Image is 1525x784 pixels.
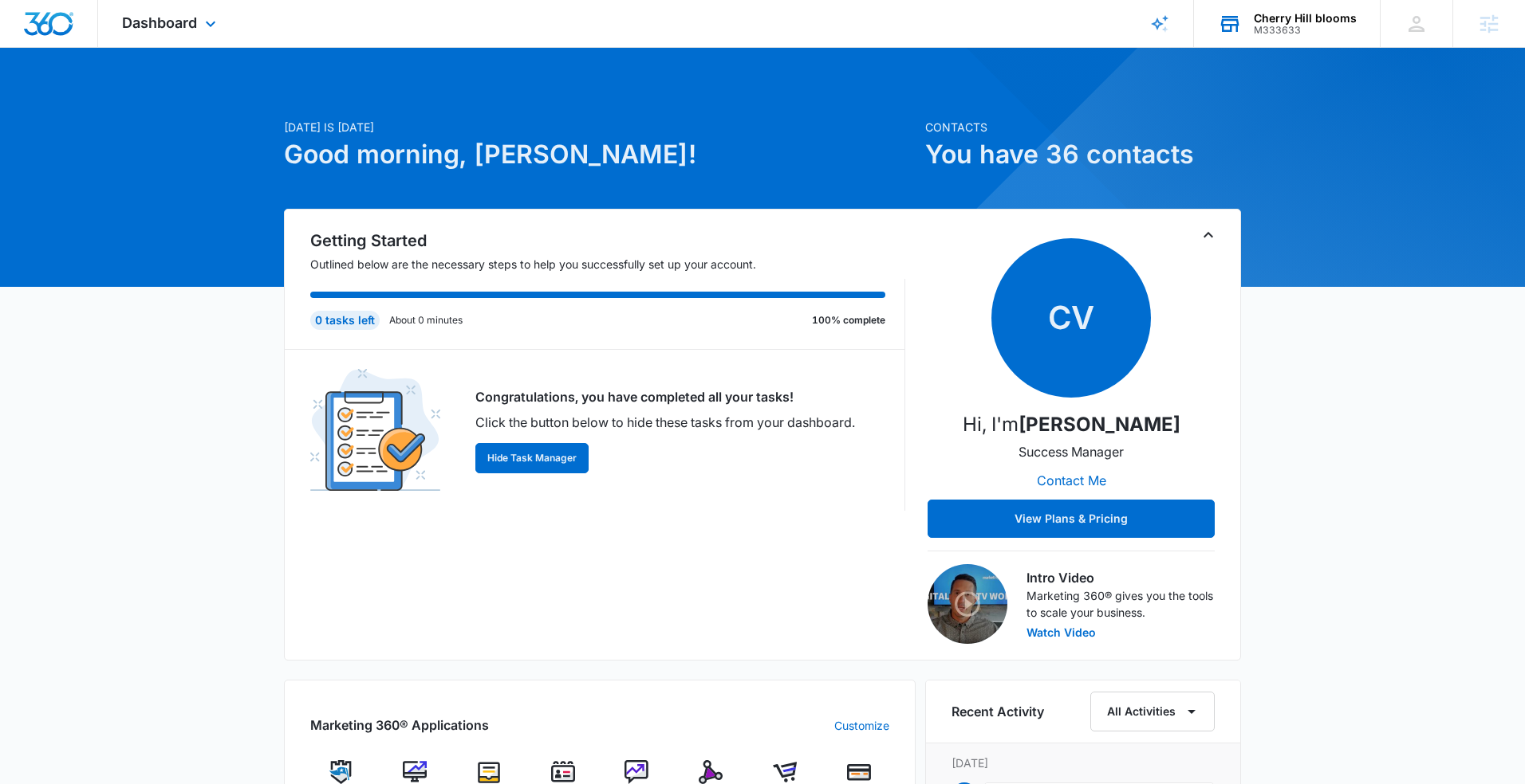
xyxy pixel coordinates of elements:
[1090,692,1215,731] button: All Activities
[1019,413,1180,436] strong: [PERSON_NAME]
[952,755,1215,771] p: [DATE]
[310,256,905,272] p: Outlined below are the necessary steps to help you successfully set up your account.
[1254,25,1357,36] div: account id
[1199,225,1218,245] button: Toggle Collapse
[928,564,1007,644] img: Intro Video
[122,14,197,31] span: Dashboard
[952,702,1044,721] h6: Recent Activity
[389,313,463,327] p: About 0 minutes
[1254,12,1357,25] div: account name
[928,500,1215,538] button: View Plans & Pricing
[475,413,855,432] p: Click the button below to hide these tasks from your dashboard.
[1027,568,1215,587] h3: Intro Video
[475,443,589,473] button: Hide Task Manager
[284,119,916,135] p: [DATE] is [DATE]
[963,410,1180,439] p: Hi, I'm
[925,119,1241,135] p: Contacts
[834,717,889,734] a: Customize
[1027,587,1215,621] p: Marketing 360® gives you the tools to scale your business.
[310,229,905,253] h2: Getting Started
[812,313,885,327] p: 100% complete
[1021,461,1122,500] button: Contact Me
[284,135,916,174] h1: Good morning, [PERSON_NAME]!
[991,238,1151,398] span: Cv
[1027,627,1096,638] button: Watch Video
[475,387,855,406] p: Congratulations, you have completed all your tasks!
[310,715,489,735] h2: Marketing 360® Applications
[310,311,380,330] div: 0 tasks left
[925,135,1241,174] h1: You have 36 contacts
[1019,442,1124,461] p: Success Manager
